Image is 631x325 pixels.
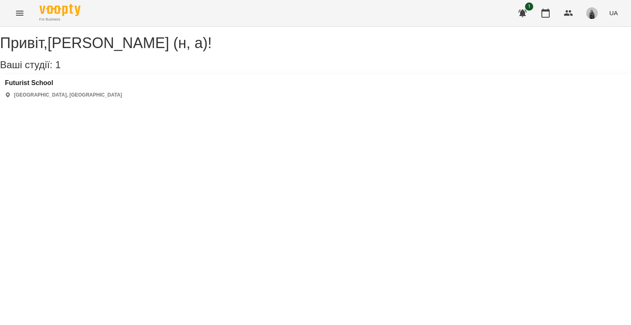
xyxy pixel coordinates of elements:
[525,2,533,11] span: 1
[14,92,122,99] p: [GEOGRAPHIC_DATA], [GEOGRAPHIC_DATA]
[55,59,60,70] span: 1
[10,3,30,23] button: Menu
[606,5,621,21] button: UA
[586,7,598,19] img: 465148d13846e22f7566a09ee851606a.jpeg
[39,4,81,16] img: Voopty Logo
[39,17,81,22] span: For Business
[609,9,618,17] span: UA
[5,79,122,87] a: Futurist School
